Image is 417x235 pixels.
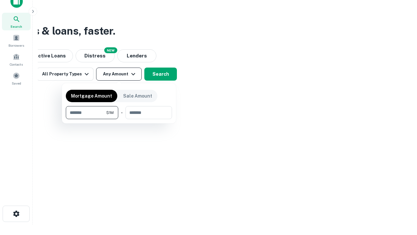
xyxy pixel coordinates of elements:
p: Sale Amount [123,92,152,100]
p: Mortgage Amount [71,92,112,100]
iframe: Chat Widget [384,183,417,214]
span: $1M [106,110,114,116]
div: - [121,106,123,119]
